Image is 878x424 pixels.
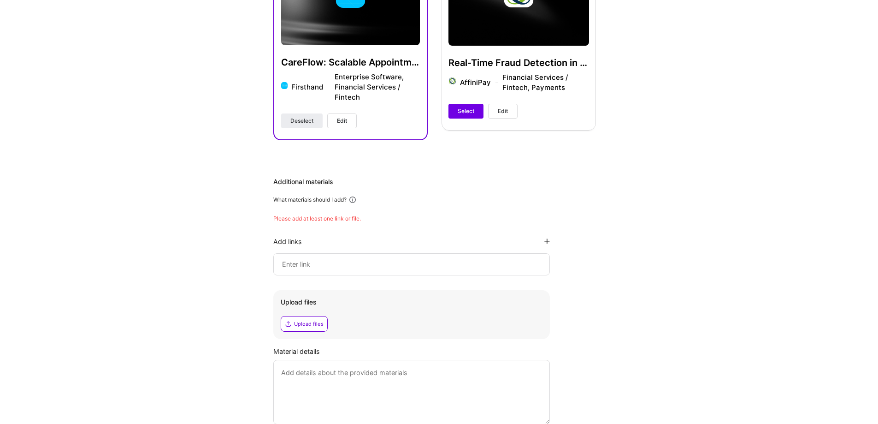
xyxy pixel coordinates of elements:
[281,259,542,270] input: Enter link
[273,237,302,246] div: Add links
[285,320,292,328] i: icon Upload2
[498,107,508,115] span: Edit
[273,196,347,203] div: What materials should I add?
[281,56,420,68] h4: CareFlow: Scalable Appointment & Records Management Platform
[327,113,357,128] button: Edit
[448,104,483,119] button: Select
[281,82,288,89] img: Company logo
[348,196,357,204] i: icon Info
[544,239,550,244] i: icon PlusBlackFlat
[290,117,313,125] span: Deselect
[281,298,542,307] div: Upload files
[291,72,419,102] div: Firsthand Enterprise Software, Financial Services / Fintech
[458,107,474,115] span: Select
[488,104,518,119] button: Edit
[273,346,596,356] div: Material details
[294,320,324,328] div: Upload files
[273,215,596,222] div: Please add at least one link or file.
[337,117,347,125] span: Edit
[281,113,323,128] button: Deselect
[273,177,596,186] div: Additional materials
